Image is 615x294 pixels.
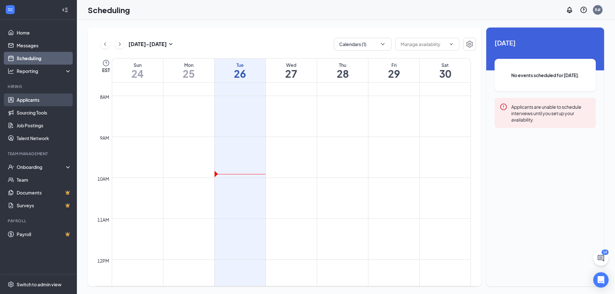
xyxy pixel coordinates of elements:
div: R# [595,7,601,12]
input: Manage availability [401,41,446,48]
svg: Error [500,103,507,111]
svg: Collapse [62,7,68,13]
div: Payroll [8,218,70,224]
a: Sourcing Tools [17,106,71,119]
a: Applicants [17,93,71,106]
a: Team [17,173,71,186]
div: Wed [266,62,317,68]
h1: 28 [317,68,368,79]
h1: 29 [368,68,419,79]
span: [DATE] [495,38,596,48]
h1: 27 [266,68,317,79]
a: SurveysCrown [17,199,71,212]
div: Reporting [17,68,72,74]
a: PayrollCrown [17,228,71,241]
svg: WorkstreamLogo [7,6,13,13]
div: Fri [368,62,419,68]
a: August 24, 2025 [112,59,163,82]
a: August 26, 2025 [215,59,266,82]
a: August 25, 2025 [163,59,214,82]
a: DocumentsCrown [17,186,71,199]
svg: QuestionInfo [580,6,587,14]
svg: ChevronDown [380,41,386,47]
a: Messages [17,39,71,52]
button: ChevronRight [115,39,125,49]
div: Switch to admin view [17,281,61,288]
div: Applicants are unable to schedule interviews until you set up your availability. [511,103,591,123]
a: August 27, 2025 [266,59,317,82]
a: Talent Network [17,132,71,145]
div: Sat [420,62,471,68]
h1: Scheduling [88,4,130,15]
span: EST [102,67,110,73]
div: Tue [215,62,266,68]
a: August 29, 2025 [368,59,419,82]
svg: SmallChevronDown [167,40,175,48]
div: 9am [99,134,111,141]
div: 10am [96,175,111,182]
div: Open Intercom Messenger [593,272,609,288]
svg: ChevronDown [449,42,454,47]
h1: 26 [215,68,266,79]
div: Sun [112,62,163,68]
a: August 28, 2025 [317,59,368,82]
svg: UserCheck [8,164,14,170]
button: Settings [463,38,476,51]
div: 12pm [96,257,111,264]
div: Thu [317,62,368,68]
svg: Settings [8,281,14,288]
button: ChatActive [593,250,609,266]
div: 14 [602,250,609,255]
svg: ChevronLeft [102,40,108,48]
a: Scheduling [17,52,71,65]
span: No events scheduled for [DATE]. [507,72,583,79]
svg: Analysis [8,68,14,74]
button: ChevronLeft [100,39,110,49]
h1: 25 [163,68,214,79]
svg: ChatActive [597,254,605,262]
svg: Notifications [566,6,573,14]
a: August 30, 2025 [420,59,471,82]
div: Hiring [8,84,70,89]
div: 8am [99,93,111,100]
h1: 30 [420,68,471,79]
a: Job Postings [17,119,71,132]
div: Mon [163,62,214,68]
div: Team Management [8,151,70,156]
svg: Settings [466,40,473,48]
button: Calendars (1)ChevronDown [334,38,391,51]
svg: ChevronRight [117,40,123,48]
a: Home [17,26,71,39]
h3: [DATE] - [DATE] [128,41,167,48]
div: 11am [96,216,111,223]
div: Onboarding [17,164,66,170]
h1: 24 [112,68,163,79]
svg: Clock [102,59,110,67]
